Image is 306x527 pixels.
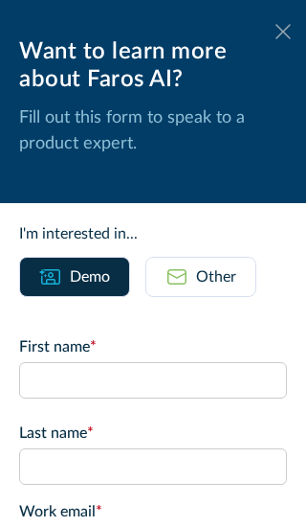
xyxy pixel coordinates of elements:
div: Other [196,265,236,288]
div: Demo [70,265,110,288]
p: Fill out this form to speak to a product expert. [19,105,287,157]
div: I'm interested in... [19,222,287,245]
label: Last name [19,422,287,445]
div: Want to learn more about Faros AI? [19,38,287,94]
label: First name [19,335,287,358]
label: Work email [19,500,287,523]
